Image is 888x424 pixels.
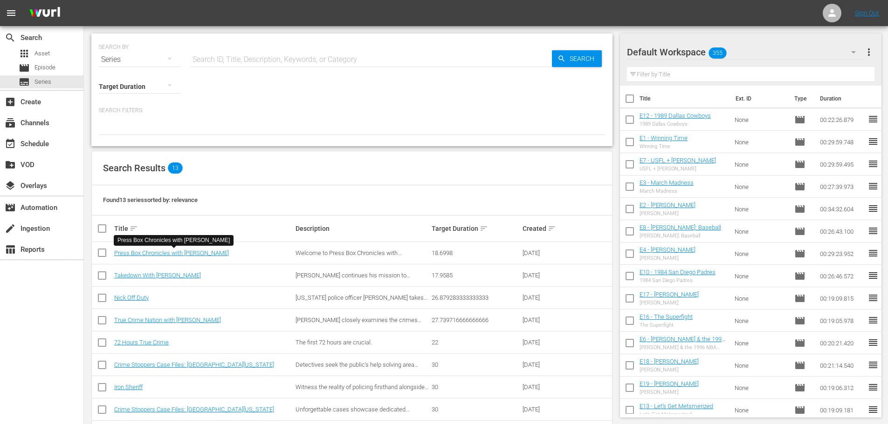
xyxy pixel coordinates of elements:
[523,361,565,368] div: [DATE]
[794,159,805,170] span: Episode
[867,292,879,303] span: reorder
[22,2,67,24] img: ans4CAIJ8jUAAAAAAAAAAAAAAAAAAAAAAAAgQb4GAAAAAAAAAAAAAAAAAAAAAAAAJMjXAAAAAAAAAAAAAAAAAAAAAAAAgAT5G...
[731,265,791,287] td: None
[432,223,520,234] div: Target Duration
[794,136,805,148] span: Episode
[816,198,867,220] td: 00:34:32.604
[640,389,699,395] div: [PERSON_NAME]
[523,384,565,390] div: [DATE]
[296,339,372,346] span: The first 72 hours are crucial.
[640,411,713,417] div: Let’s Get Metsmerized
[432,361,520,368] div: 30
[640,179,694,186] a: E3 - March Madness
[731,354,791,377] td: None
[640,166,716,172] div: USFL + [PERSON_NAME]
[731,377,791,399] td: None
[640,135,688,141] a: E1 - Winning Time
[867,158,879,169] span: reorder
[794,270,805,282] span: Episode
[640,358,699,365] a: E18 - [PERSON_NAME]
[296,294,427,308] span: [US_STATE] police officer [PERSON_NAME] takes an entertaining look at other agencies' vehicles.
[296,316,421,330] span: [PERSON_NAME] closely examines the crimes affecting our nation.
[296,384,428,404] span: Witness the reality of policing firsthand alongside the real-life heroes who are safeguarding our...
[867,136,879,147] span: reorder
[640,403,713,410] a: E13 - Let’s Get Metsmerized
[709,43,726,63] span: 355
[432,294,520,301] div: 26.879283333333333
[640,336,725,350] a: E6 - [PERSON_NAME] & the 1996 NBA Draft
[863,41,874,63] button: more_vert
[794,293,805,304] span: Episode
[114,406,274,413] a: Crime Stoppers Case Files: [GEOGRAPHIC_DATA][US_STATE]
[640,202,695,209] a: E2 - [PERSON_NAME]
[640,86,730,112] th: Title
[5,117,16,128] span: Channels
[523,406,565,413] div: [DATE]
[794,203,805,215] span: Episode
[640,313,693,320] a: E16 - The Superfight
[640,188,694,194] div: March Madness
[794,337,805,349] span: Episode
[114,316,221,323] a: True Crime Nation with [PERSON_NAME]
[867,315,879,326] span: reorder
[789,86,814,112] th: Type
[566,50,602,67] span: Search
[5,32,16,43] span: Search
[5,96,16,108] span: Create
[640,157,716,164] a: E7 - USFL + [PERSON_NAME]
[5,244,16,255] span: Reports
[731,108,791,131] td: None
[480,224,488,233] span: sort
[627,39,865,65] div: Default Workspace
[867,337,879,348] span: reorder
[19,62,30,74] span: Episode
[816,377,867,399] td: 00:19:06.312
[640,291,699,298] a: E17 - [PERSON_NAME]
[548,224,556,233] span: sort
[552,50,602,67] button: Search
[296,361,418,375] span: Detectives seek the public's help solving area crimes.
[640,210,695,216] div: [PERSON_NAME]
[640,112,711,119] a: E12 - 1989 Dallas Cowboys
[816,242,867,265] td: 00:29:23.952
[432,316,520,323] div: 27.739716666666666
[523,294,565,301] div: [DATE]
[863,47,874,58] span: more_vert
[816,287,867,310] td: 00:19:09.815
[731,131,791,153] td: None
[34,63,55,72] span: Episode
[5,223,16,234] span: Ingestion
[432,339,520,346] div: 22
[867,404,879,415] span: reorder
[130,224,138,233] span: sort
[730,86,789,112] th: Ext. ID
[114,361,274,368] a: Crime Stoppers Case Files: [GEOGRAPHIC_DATA][US_STATE]
[731,153,791,175] td: None
[816,265,867,287] td: 00:26:46.572
[523,272,565,279] div: [DATE]
[640,143,688,149] div: Winning Time
[640,380,699,387] a: E19 - [PERSON_NAME]
[867,203,879,214] span: reorder
[523,249,565,256] div: [DATE]
[432,249,520,256] div: 18.6998
[816,220,867,242] td: 00:26:43.100
[114,272,201,279] a: Takedown With [PERSON_NAME]
[34,77,51,87] span: Series
[114,339,169,346] a: 72 Hours True Crime
[794,181,805,192] span: Episode
[5,159,16,170] span: VOD
[640,322,693,328] div: The Superfight
[640,367,699,373] div: [PERSON_NAME]
[117,236,230,244] div: Press Box Chronicles with [PERSON_NAME]
[794,248,805,259] span: Episode
[794,226,805,237] span: Episode
[867,359,879,370] span: reorder
[640,269,716,276] a: E10 - 1984 San Diego Padres
[114,249,229,256] a: Press Box Chronicles with [PERSON_NAME]
[731,310,791,332] td: None
[103,196,198,203] span: Found 13 series sorted by: relevance
[640,344,728,350] div: [PERSON_NAME] & the 1996 NBA Draft
[816,153,867,175] td: 00:29:59.495
[867,114,879,125] span: reorder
